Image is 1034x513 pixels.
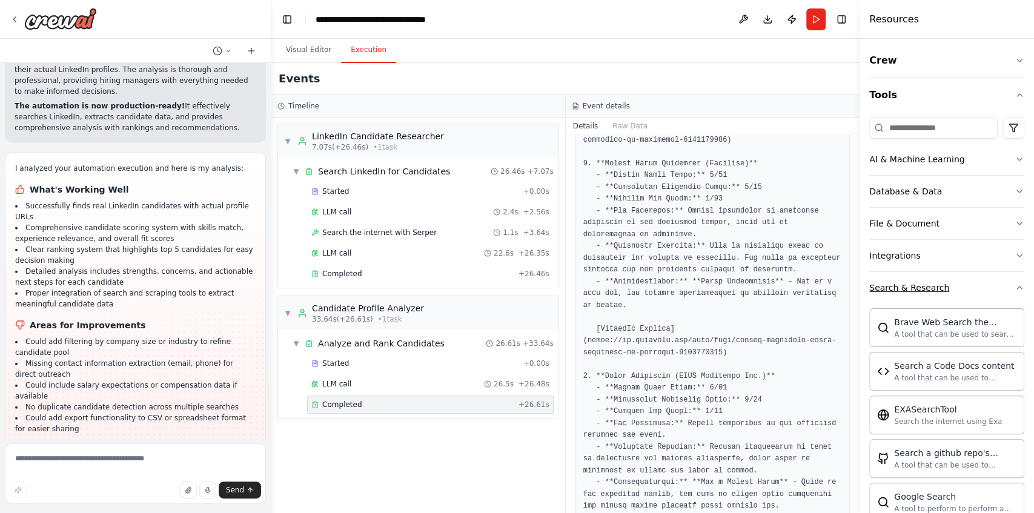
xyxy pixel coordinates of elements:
li: Could add filtering by company size or industry to refine candidate pool [15,336,256,358]
div: Search a github repo's content [894,447,1016,459]
span: ▼ [293,339,300,348]
img: Codedocssearchtool [877,365,889,377]
span: LLM call [322,248,351,258]
span: + 7.07s [527,167,553,176]
span: Search the internet with Serper [322,228,437,237]
button: Switch to previous chat [208,44,237,58]
button: Details [566,117,606,134]
img: Exasearchtool [877,409,889,421]
button: Improve this prompt [10,482,27,498]
div: A tool that can be used to semantic search a query from a github repo's content. This is not the ... [894,460,1016,470]
span: Analyze and Rank Candidates [318,337,445,349]
button: Database & Data [869,176,1024,207]
button: Execution [341,38,396,63]
div: Search & Research [869,282,949,294]
div: Google Search [894,491,1016,503]
button: Upload files [180,482,197,498]
div: Integrations [869,250,920,262]
li: Missing contact information extraction (email, phone) for direct outreach [15,358,256,380]
h2: Events [279,70,320,87]
span: • 1 task [378,314,402,324]
span: + 33.64s [523,339,554,348]
img: Logo [24,8,97,30]
img: Serpapigooglesearchtool [877,496,889,508]
button: Hide left sidebar [279,11,296,28]
nav: breadcrumb [316,13,452,25]
div: File & Document [869,217,940,230]
span: + 0.00s [523,187,549,196]
p: It effectively searches LinkedIn, extracts candidate data, and provides comprehensive analysis wi... [15,101,256,133]
button: Search & Research [869,272,1024,303]
span: ▼ [284,136,291,146]
div: A tool that can be used to semantic search a query from a Code Docs content. [894,373,1016,383]
span: 26.46s [500,167,525,176]
li: No duplicate candidate detection across multiple searches [15,402,256,412]
li: Detailed analysis includes strengths, concerns, and actionable next steps for each candidate [15,266,256,288]
button: Hide right sidebar [833,11,850,28]
span: 26.61s [495,339,520,348]
button: Crew [869,44,1024,78]
li: Could add export functionality to CSV or spreadsheet format for easier sharing [15,412,256,434]
span: + 26.35s [519,248,549,258]
li: Clear ranking system that highlights top 5 candidates for easy decision making [15,244,256,266]
li: Could include salary expectations or compensation data if available [15,380,256,402]
span: LLM call [322,207,351,217]
span: 2.4s [503,207,518,217]
span: • 1 task [373,142,397,152]
p: I analyzed your automation execution and here is my analysis: [15,163,256,174]
span: Completed [322,400,362,409]
button: Start a new chat [242,44,261,58]
button: AI & Machine Learning [869,144,1024,175]
button: Tools [869,78,1024,112]
span: Started [322,187,349,196]
div: Search the internet using Exa [894,417,1002,426]
strong: The automation is now production-ready! [15,102,185,110]
span: Send [226,485,244,495]
h3: Event details [583,101,630,111]
span: LLM call [322,379,351,389]
div: LinkedIn Candidate Researcher [312,130,444,142]
img: Githubsearchtool [877,452,889,465]
span: 7.07s (+26.46s) [312,142,368,152]
h4: Resources [869,12,919,27]
button: Send [219,482,261,498]
span: + 26.61s [519,400,549,409]
h1: Areas for Improvements [15,319,256,331]
div: Brave Web Search the internet [894,316,1016,328]
div: A tool that can be used to search the internet with a search_query. [894,329,1016,339]
span: Search LinkedIn for Candidates [318,165,450,177]
li: Comprehensive candidate scoring system with skills match, experience relevance, and overall fit s... [15,222,256,244]
li: Proper integration of search and scraping tools to extract meaningful candidate data [15,288,256,309]
li: Successfully finds real LinkedIn candidates with actual profile URLs [15,200,256,222]
button: Visual Editor [276,38,341,63]
button: Integrations [869,240,1024,271]
span: 33.64s (+26.61s) [312,314,373,324]
span: 22.6s [494,248,514,258]
span: + 26.48s [519,379,549,389]
div: Search a Code Docs content [894,360,1016,372]
div: EXASearchTool [894,403,1002,415]
div: Database & Data [869,185,942,197]
button: Click to speak your automation idea [199,482,216,498]
button: File & Document [869,208,1024,239]
span: + 2.56s [523,207,549,217]
button: Raw Data [605,117,655,134]
p: The automation successfully found real candidates like [PERSON_NAME], [PERSON_NAME], and [PERSON_... [15,42,256,97]
div: AI & Machine Learning [869,153,964,165]
span: ▼ [284,308,291,318]
h3: Timeline [288,101,319,111]
img: Bravesearchtool [877,322,889,334]
span: + 0.00s [523,359,549,368]
h1: What's Working Well [15,184,256,196]
span: + 26.46s [519,269,549,279]
div: Candidate Profile Analyzer [312,302,424,314]
span: + 3.64s [523,228,549,237]
span: Started [322,359,349,368]
span: 1.1s [503,228,518,237]
span: Completed [322,269,362,279]
span: ▼ [293,167,300,176]
span: 26.5s [494,379,514,389]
